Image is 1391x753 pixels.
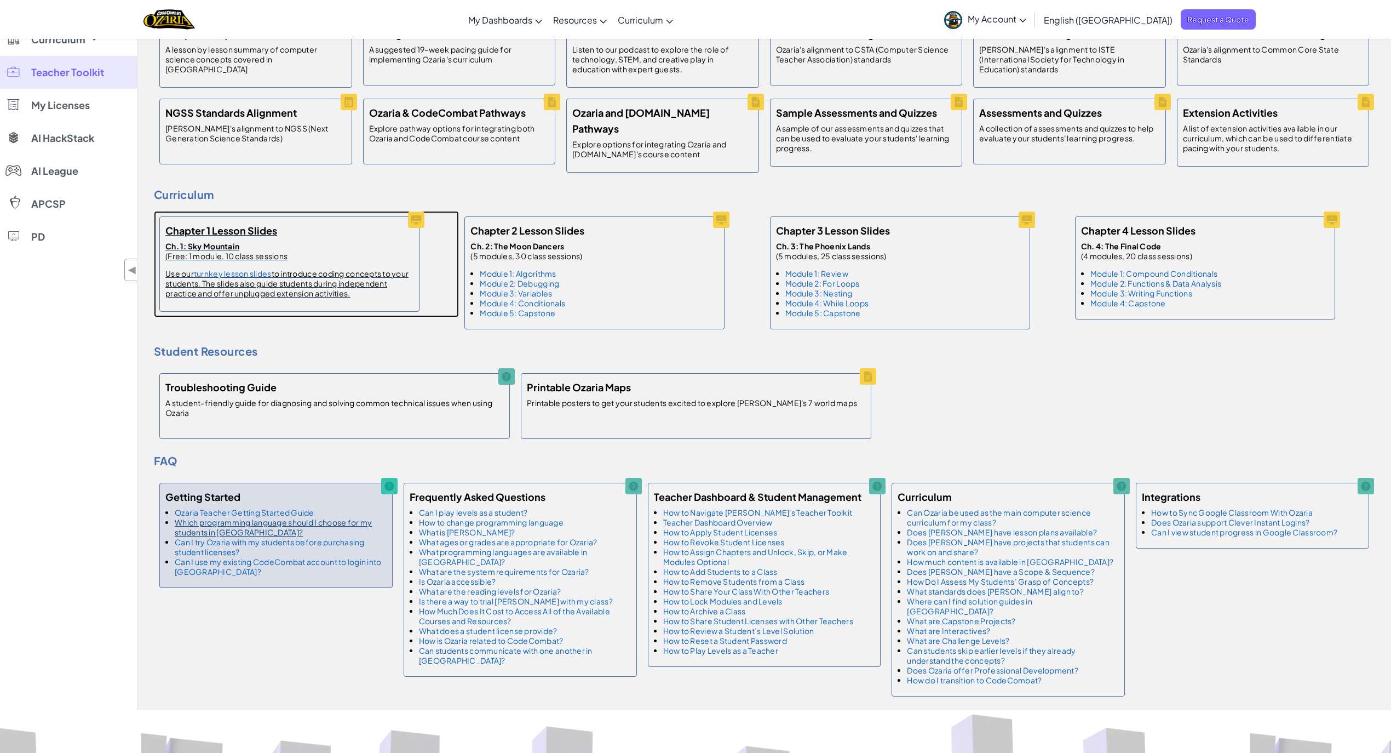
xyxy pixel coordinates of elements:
a: Teacher Dashboard Overview [663,517,773,527]
strong: Ch. 1: Sky Mountain [165,241,239,251]
a: Chapter 3 Lesson Slides Ch. 3: The Phoenix Lands(5 modules, 25 class sessions) Module 1: Review M... [765,211,1070,335]
a: Module 1: Compound Conditionals [1090,269,1217,278]
a: Extension Activities A list of extension activities available in our curriculum, which can be use... [1171,93,1375,172]
a: Module 2: Functions & Data Analysis [1090,278,1221,288]
span: My Account [968,13,1026,25]
a: What are the system requirements for Ozaria? [419,567,589,577]
a: Pacing Guides A suggested 19-week pacing guide for implementing Ozaria's curriculum [358,14,561,91]
a: How to change programming language [419,517,564,527]
span: ◀ [128,262,137,278]
a: How Do I Assess My Students’ Grasp of Concepts? [907,577,1094,586]
h5: Chapter 1 Lesson Slides [165,223,277,238]
p: A suggested 19-week pacing guide for implementing Ozaria's curriculum [369,44,550,64]
h5: Troubleshooting Guide [165,379,277,395]
a: How to Navigate [PERSON_NAME]'s Teacher Toolkit [663,507,853,517]
img: Home [143,8,194,31]
a: How to Share Student Licenses with Other Teachers [663,616,853,626]
a: What programming languages are available in [GEOGRAPHIC_DATA]? [419,547,588,567]
a: Module 2: For Loops [785,278,860,288]
p: Ozaria's alignment to Common Core State Standards [1183,44,1364,64]
a: Chapter 1 Lesson Slides Ch. 1: Sky Mountain(Free: 1 module, 10 class sessions Use ourturnkey less... [154,211,459,317]
p: Explore pathway options for integrating both Ozaria and CodeCombat course content [369,123,550,143]
a: turnkey lesson slides [194,269,272,278]
a: Ozaria by CodeCombat logo [143,8,194,31]
p: Use our to introduce coding concepts to your students. The slides also guide students during inde... [165,269,413,298]
a: How to Lock Modules and Levels [663,596,783,606]
h4: FAQ [154,453,1375,469]
a: What are Interactives? [907,626,990,636]
a: Can Ozaria be used as the main computer science curriculum for my class? [907,507,1091,527]
span: AI League [31,166,78,176]
a: Which programming language should I choose for my students in [GEOGRAPHIC_DATA]? [175,517,372,537]
p: A student-friendly guide for diagnosing and solving common technical issues when using Ozaria [165,398,504,418]
a: What are Capstone Projects? [907,616,1015,626]
a: Common Core Standards Alignment Ozaria's alignment to Common Core State Standards [1171,14,1375,91]
span: My Dashboards [468,14,532,26]
h5: Ozaria & CodeCombat Pathways [369,105,526,121]
a: Does [PERSON_NAME] have lesson plans available? [907,527,1097,537]
a: Ozaria & CodeCombat Pathways Explore pathway options for integrating both Ozaria and CodeCombat c... [358,93,561,170]
p: A list of extension activities available in our curriculum, which can be used to differentiate pa... [1183,123,1364,153]
a: Printable Ozaria Maps Printable posters to get your students excited to explore [PERSON_NAME]'s 7... [515,368,877,444]
a: Request a Quote [1181,9,1256,30]
p: A sample of our assessments and quizzes that can be used to evaluate your students' learning prog... [776,123,957,153]
h5: Chapter 2 Lesson Slides [470,223,584,238]
p: [PERSON_NAME]'s alignment to ISTE (International Society for Technology in Education) standards [979,44,1160,74]
a: Is Ozaria accessible? [419,577,496,586]
span: My Licenses [31,100,90,110]
a: Module 1: Algorithms [480,269,556,278]
a: Does [PERSON_NAME] have projects that students can work on and share? [907,537,1110,557]
h5: Sample Assessments and Quizzes [776,105,937,121]
h4: Student Resources [154,343,1375,360]
h5: Chapter 3 Lesson Slides [776,223,890,238]
a: Can I play levels as a student? [419,507,527,517]
a: My Dashboards [463,5,548,35]
a: EdTech Adventures Podcast Listen to our podcast to explore the role of technology, STEM, and crea... [561,14,765,93]
strong: Ch. 4: The Final Code [1081,241,1162,251]
a: What does a student license provide? [419,626,557,636]
p: (Free: 1 module, 10 class sessions [165,241,413,261]
a: Can I use my existing CodeCombat account to login into [GEOGRAPHIC_DATA]? [175,557,382,577]
a: How to Review a Student’s Level Solution [663,626,814,636]
a: What are the reading levels for Ozaria? [419,586,561,596]
a: Module 3: Writing Functions [1090,288,1192,298]
h5: Getting Started [165,489,240,505]
a: Module 1: Review [785,269,848,278]
h5: Extension Activities [1183,105,1278,121]
span: Curriculum [618,14,663,26]
a: ISTE Standards Alignment [PERSON_NAME]'s alignment to ISTE (International Society for Technology ... [968,14,1171,93]
a: Can I view student progress in Google Classroom? [1151,527,1337,537]
a: Module 4: While Loops [785,298,869,308]
h5: Curriculum [898,489,952,505]
p: A collection of assessments and quizzes to help evaluate your students' learning progress. [979,123,1160,143]
a: What is [PERSON_NAME]? [419,527,515,537]
a: How to Remove Students from a Class [663,577,804,586]
a: Teacher Dashboard & Student Management How to Navigate [PERSON_NAME]'s Teacher Toolkit Teacher Da... [642,477,887,672]
a: Chapter 2 Lesson Slides Ch. 2: The Moon Dancers(5 modules, 30 class sessions) Module 1: Algorithm... [459,211,764,335]
a: Curriculum Can Ozaria be used as the main computer science curriculum for my class? Does [PERSON_... [886,477,1130,702]
h5: Chapter 4 Lesson Slides [1081,223,1195,238]
h5: Integrations [1142,489,1200,505]
a: Where can I find solution guides in [GEOGRAPHIC_DATA]? [907,596,1032,616]
a: Resources [548,5,612,35]
p: Printable posters to get your students excited to explore [PERSON_NAME]'s 7 world maps [527,398,857,408]
p: Ozaria's alignment to CSTA (Computer Science Teacher Association) standards [776,44,957,64]
p: Explore options for integrating Ozaria and [DOMAIN_NAME]'s course content [572,139,753,159]
h5: Teacher Dashboard & Student Management [654,489,861,505]
a: Chapter 4 Lesson Slides Ch. 4: The Final Code(4 modules, 20 class sessions) Module 1: Compound Co... [1070,211,1375,325]
a: Module 3: Variables [480,288,552,298]
a: Does [PERSON_NAME] have a Scope & Sequence? [907,567,1095,577]
a: NGSS Standards Alignment [PERSON_NAME]'s alignment to NGSS (Next Generation Science Standards) [154,93,358,170]
span: Resources [553,14,597,26]
p: A lesson by lesson summary of computer science concepts covered in [GEOGRAPHIC_DATA] [165,44,346,74]
a: How to Share Your Class With Other Teachers [663,586,830,596]
a: What are Challenge Levels? [907,636,1009,646]
a: Sample Assessments and Quizzes A sample of our assessments and quizzes that can be used to evalua... [765,93,968,172]
strong: Ch. 3: The Phoenix Lands [776,241,870,251]
a: How to Reset a Student Password [663,636,787,646]
img: avatar [944,11,962,29]
span: AI HackStack [31,133,94,143]
a: How is Ozaria related to CodeCombat? [419,636,564,646]
h5: Frequently Asked Questions [410,489,545,505]
a: How to Revoke Student Licenses [663,537,785,547]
